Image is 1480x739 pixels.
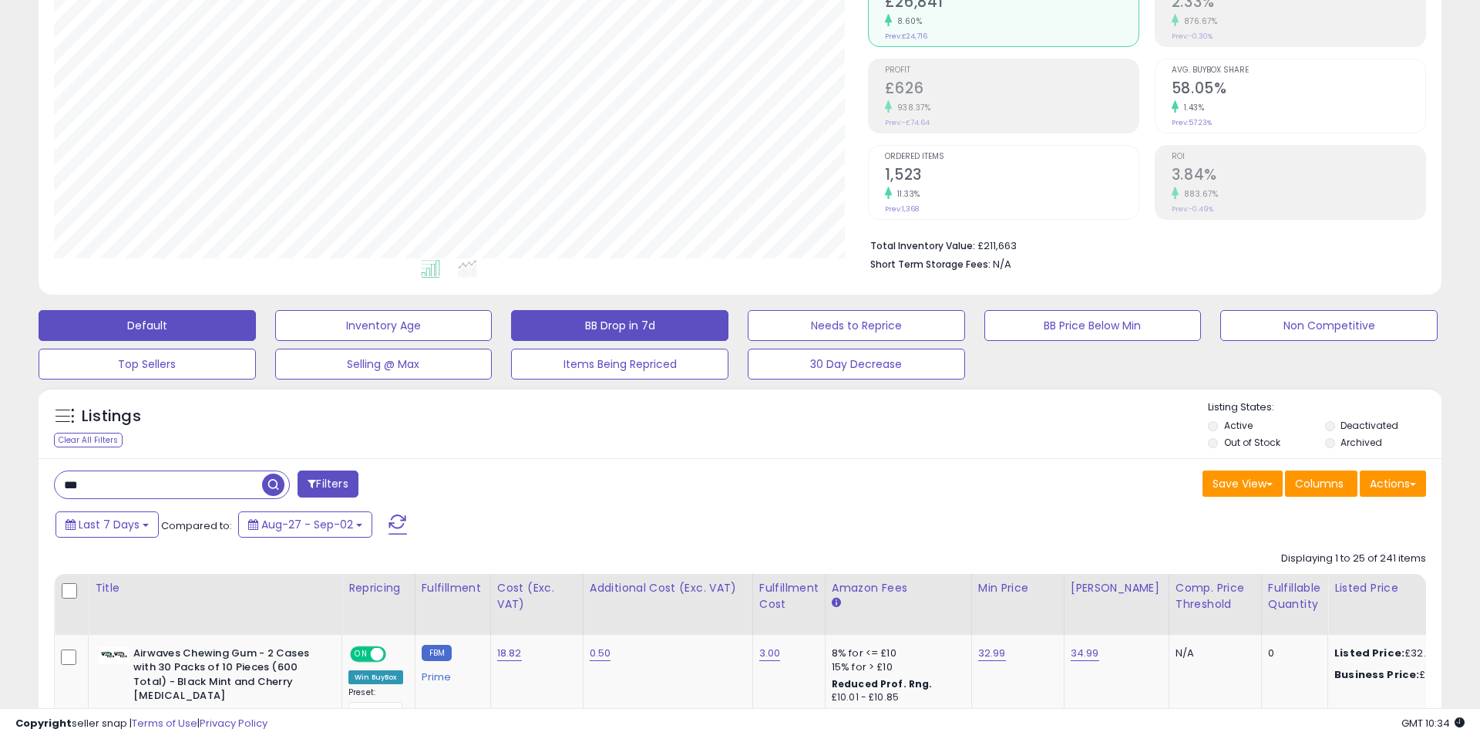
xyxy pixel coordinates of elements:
button: Selling @ Max [275,349,493,380]
button: Actions [1360,471,1426,497]
img: 31F5jZrWcXL._SL40_.jpg [99,646,129,664]
small: 1.43% [1179,102,1205,113]
a: Privacy Policy [200,716,267,731]
button: Inventory Age [275,310,493,341]
div: Additional Cost (Exc. VAT) [590,580,746,596]
button: Aug-27 - Sep-02 [238,511,372,538]
small: 11.33% [892,188,920,200]
div: 0 [1268,646,1316,660]
div: Amazon Fees [832,580,965,596]
div: Clear All Filters [54,433,123,447]
span: ROI [1172,153,1425,161]
div: Fulfillment [422,580,484,596]
b: Total Inventory Value: [870,239,975,252]
button: Items Being Repriced [511,349,728,380]
div: Listed Price [1334,580,1468,596]
span: OFF [384,647,409,660]
label: Archived [1340,436,1382,449]
div: Fulfillable Quantity [1268,580,1321,612]
label: Deactivated [1340,419,1398,432]
a: 32.99 [978,646,1006,661]
div: £10.01 - £10.85 [832,691,960,704]
div: [PERSON_NAME] [1071,580,1162,596]
h2: £626 [885,79,1139,100]
div: 15% for > £10 [832,660,960,674]
b: Short Term Storage Fees: [870,258,991,271]
div: Comp. Price Threshold [1176,580,1255,612]
div: 8% for <= £10 [832,646,960,660]
b: Listed Price: [1334,646,1404,660]
div: N/A [1176,646,1250,660]
h2: 58.05% [1172,79,1425,100]
div: seller snap | | [15,717,267,731]
small: Prev: £24,716 [885,32,927,41]
span: Compared to: [161,518,232,533]
button: Save View [1202,471,1283,497]
strong: Copyright [15,716,72,731]
h2: 1,523 [885,166,1139,187]
div: Preset: [348,687,403,722]
button: Columns [1285,471,1357,497]
small: FBM [422,645,452,661]
b: Reduced Prof. Rng. [832,677,933,690]
button: Top Sellers [39,349,256,380]
a: 34.99 [1071,646,1099,661]
span: Avg. Buybox Share [1172,66,1425,75]
label: Out of Stock [1224,436,1280,449]
div: Repricing [348,580,409,596]
h5: Listings [82,406,141,427]
span: ON [351,647,371,660]
div: Fulfillment Cost [759,580,819,612]
small: 938.37% [892,102,931,113]
small: Prev: -0.49% [1172,204,1213,214]
h2: 3.84% [1172,166,1425,187]
a: Terms of Use [132,716,197,731]
div: Min Price [978,580,1058,596]
span: Columns [1295,476,1344,491]
li: £211,663 [870,235,1414,254]
div: Title [95,580,335,596]
small: Prev: 57.23% [1172,118,1212,127]
span: 2025-09-10 10:34 GMT [1401,716,1465,731]
p: Listing States: [1208,400,1441,415]
div: Win BuyBox [348,670,403,684]
div: £32.99 [1334,646,1462,660]
b: Business Price: [1334,667,1419,682]
button: Filters [298,471,358,498]
span: Ordered Items [885,153,1139,161]
a: 0.50 [590,646,611,661]
div: £32.99 [1334,668,1462,682]
small: 876.67% [1179,15,1218,27]
label: Active [1224,419,1253,432]
span: N/A [993,257,1011,272]
button: Non Competitive [1220,310,1438,341]
a: 3.00 [759,646,781,661]
button: BB Price Below Min [984,310,1202,341]
small: Prev: -£74.64 [885,118,930,127]
button: Needs to Reprice [748,310,965,341]
b: Airwaves Chewing Gum - 2 Cases with 30 Packs of 10 Pieces (600 Total) - Black Mint and Cherry [ME... [133,646,321,707]
small: 8.60% [892,15,923,27]
div: Prime [422,665,479,683]
a: 18.82 [497,646,522,661]
button: 30 Day Decrease [748,349,965,380]
small: Amazon Fees. [832,596,841,610]
div: Cost (Exc. VAT) [497,580,577,612]
small: 883.67% [1179,188,1219,200]
div: Displaying 1 to 25 of 241 items [1281,552,1426,566]
span: Last 7 Days [79,517,140,532]
span: Profit [885,66,1139,75]
button: Last 7 Days [55,511,159,538]
small: Prev: 1,368 [885,204,919,214]
button: Default [39,310,256,341]
small: Prev: -0.30% [1172,32,1213,41]
button: BB Drop in 7d [511,310,728,341]
span: Aug-27 - Sep-02 [261,517,353,532]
